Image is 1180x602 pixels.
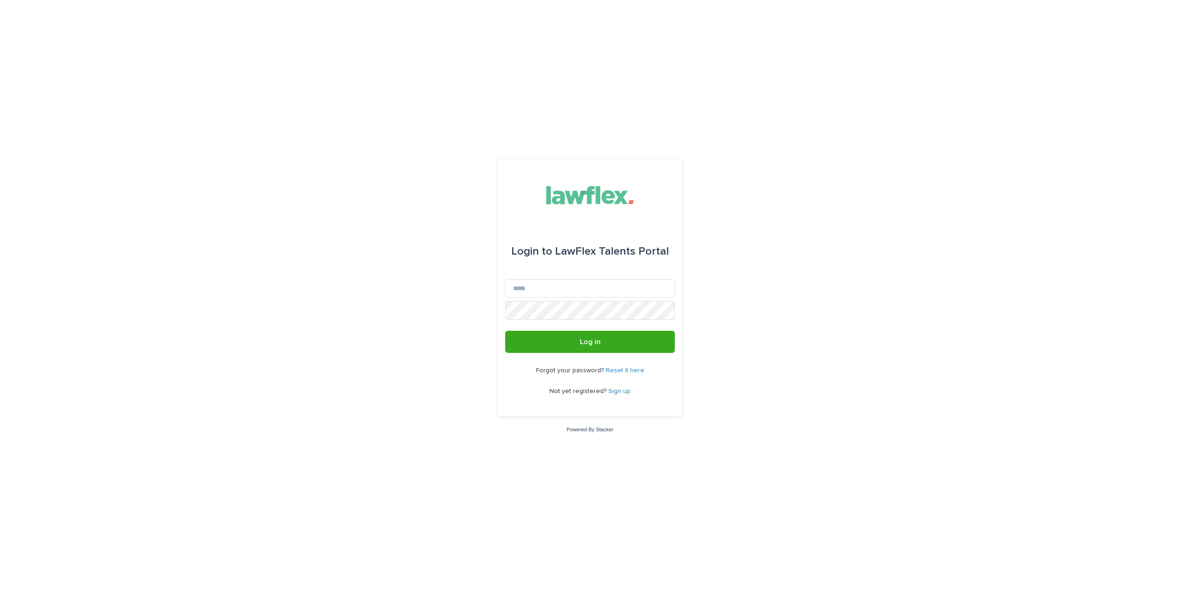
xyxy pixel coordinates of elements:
a: Reset it here [606,367,644,374]
span: Forgot your password? [536,367,606,374]
a: Powered By Stacker [566,427,613,432]
img: Gnvw4qrBSHOAfo8VMhG6 [538,181,642,209]
a: Sign up [608,388,631,394]
span: Log in [580,338,601,346]
span: Login to [511,246,552,257]
div: LawFlex Talents Portal [511,238,669,264]
button: Log in [505,331,675,353]
span: Not yet registered? [549,388,608,394]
